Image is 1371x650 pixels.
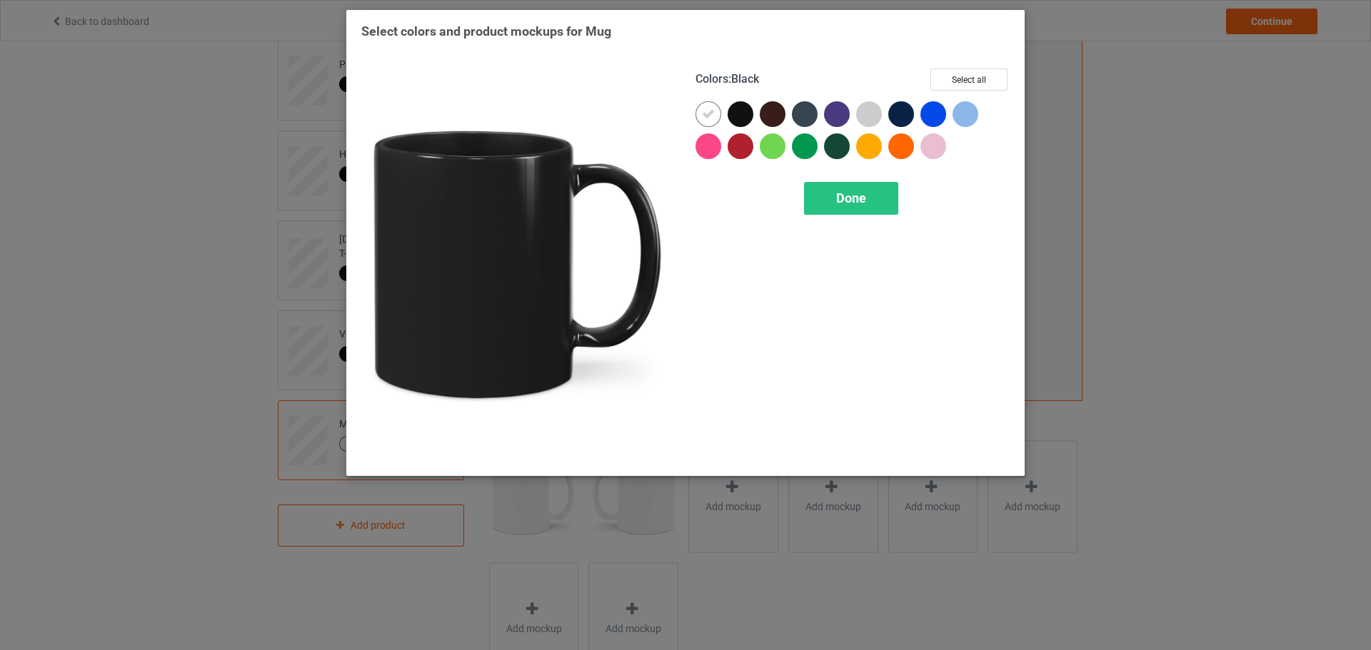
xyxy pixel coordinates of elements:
span: Done [836,191,866,205]
h4: : [695,72,759,87]
span: Select colors and product mockups for Mug [361,24,611,39]
img: regular.jpg [361,68,676,461]
button: Select all [930,68,1008,91]
span: Colors [695,72,728,86]
span: Black [731,72,759,86]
